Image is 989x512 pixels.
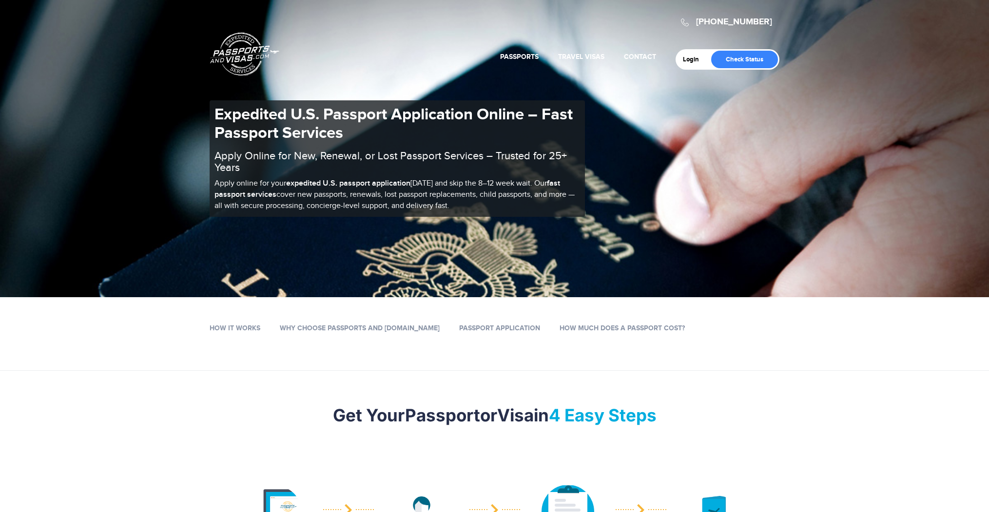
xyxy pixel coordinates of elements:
a: Login [683,56,706,63]
mark: 4 Easy Steps [549,405,657,425]
a: Contact [624,53,656,61]
a: How Much Does a Passport Cost? [560,324,685,332]
a: Why Choose Passports and [DOMAIN_NAME] [280,324,440,332]
p: Apply online for your [DATE] and skip the 8–12 week wait. Our cover new passports, renewals, lost... [214,178,580,212]
b: expedited U.S. passport application [286,179,410,188]
h2: Apply Online for New, Renewal, or Lost Passport Services – Trusted for 25+ Years [214,150,580,173]
h2: Get Your or in [210,405,780,425]
a: Check Status [711,51,778,68]
a: Passports & [DOMAIN_NAME] [210,32,279,76]
a: Passport Application [459,324,540,332]
a: Travel Visas [558,53,604,61]
a: How it works [210,324,260,332]
h1: Expedited U.S. Passport Application Online – Fast Passport Services [214,105,580,143]
strong: Passport [405,405,480,425]
a: [PHONE_NUMBER] [696,17,772,27]
a: Passports [500,53,539,61]
strong: Visa [497,405,534,425]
